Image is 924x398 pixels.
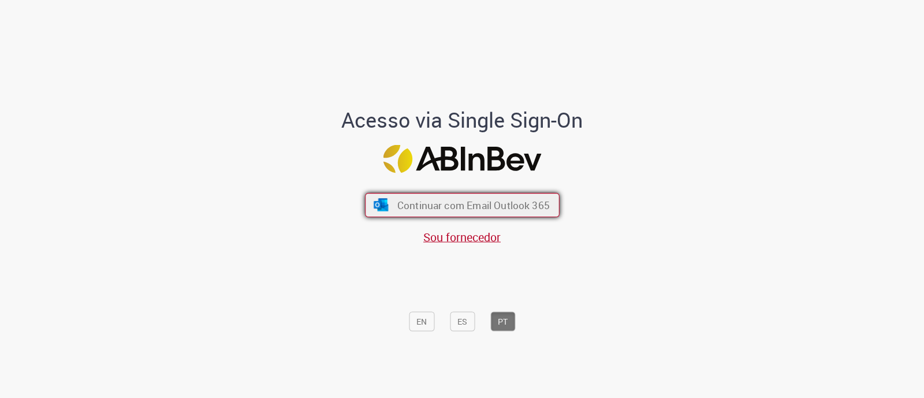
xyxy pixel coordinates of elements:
button: ES [450,311,475,331]
a: Sou fornecedor [423,229,501,245]
button: ícone Azure/Microsoft 360 Continuar com Email Outlook 365 [365,193,560,217]
img: ícone Azure/Microsoft 360 [372,199,389,211]
img: Logo ABInBev [383,145,541,173]
h1: Acesso via Single Sign-On [302,108,623,131]
button: EN [409,311,434,331]
span: Continuar com Email Outlook 365 [397,199,549,212]
button: PT [490,311,515,331]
